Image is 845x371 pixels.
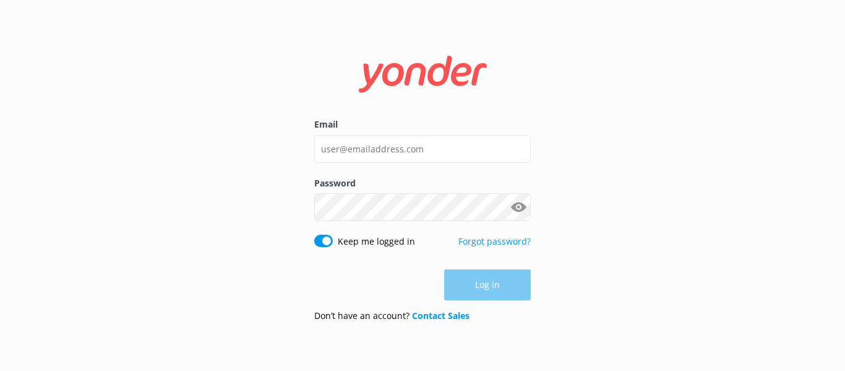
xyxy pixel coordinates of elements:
p: Don’t have an account? [314,309,470,323]
input: user@emailaddress.com [314,135,531,163]
a: Forgot password? [458,235,531,247]
a: Contact Sales [412,310,470,321]
label: Email [314,118,531,131]
button: Show password [506,195,531,220]
label: Password [314,177,531,190]
label: Keep me logged in [338,235,415,248]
